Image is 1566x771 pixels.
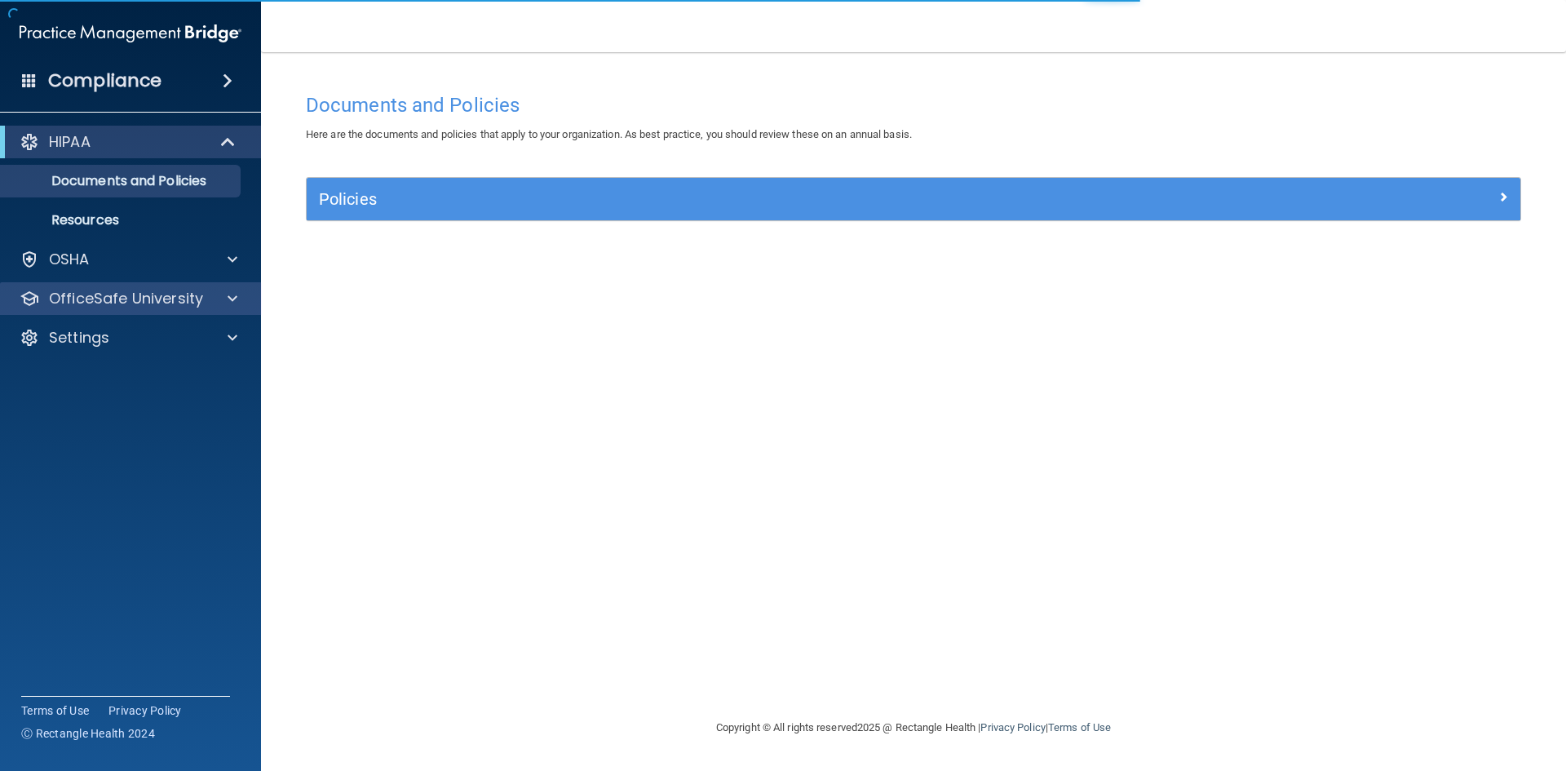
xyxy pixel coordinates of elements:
[616,702,1211,754] div: Copyright © All rights reserved 2025 @ Rectangle Health | |
[108,702,182,719] a: Privacy Policy
[21,725,155,742] span: Ⓒ Rectangle Health 2024
[306,128,912,140] span: Here are the documents and policies that apply to your organization. As best practice, you should...
[20,132,237,152] a: HIPAA
[49,132,91,152] p: HIPAA
[11,212,233,228] p: Resources
[319,190,1205,208] h5: Policies
[48,69,161,92] h4: Compliance
[49,289,203,308] p: OfficeSafe University
[20,250,237,269] a: OSHA
[21,702,89,719] a: Terms of Use
[1048,721,1111,733] a: Terms of Use
[49,250,90,269] p: OSHA
[319,186,1508,212] a: Policies
[980,721,1045,733] a: Privacy Policy
[306,95,1521,116] h4: Documents and Policies
[20,17,241,50] img: PMB logo
[20,328,237,348] a: Settings
[11,173,233,189] p: Documents and Policies
[49,328,109,348] p: Settings
[20,289,237,308] a: OfficeSafe University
